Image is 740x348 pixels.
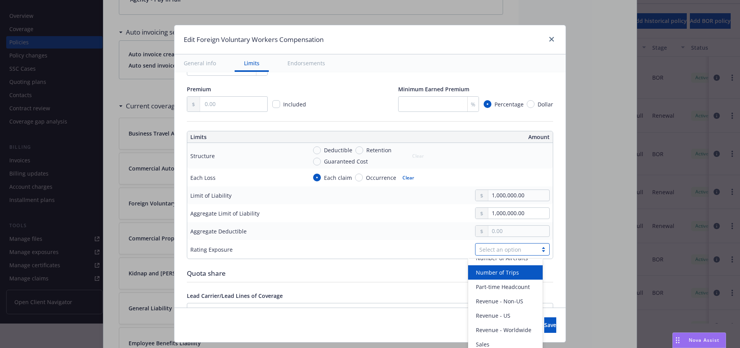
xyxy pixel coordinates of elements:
input: Each claim [313,174,321,181]
button: Endorsements [278,54,334,72]
span: Guaranteed Cost [324,157,368,165]
span: Included [283,101,306,108]
button: Nothing selected [187,303,553,318]
input: 0.00 [488,226,549,237]
div: Aggregate Deductible [190,227,247,235]
div: Quota share [187,268,553,278]
div: Drag to move [673,333,683,348]
input: 0.00 [488,190,549,201]
span: % [471,100,475,108]
span: Deductible [324,146,352,154]
input: Percentage [484,100,491,108]
span: Retention [366,146,392,154]
button: Limits [235,54,269,72]
span: Nova Assist [689,337,719,343]
div: Structure [190,152,215,160]
input: Retention [355,146,363,154]
input: 0.00 [200,97,267,111]
input: 0.00 [488,208,549,219]
span: Premium [187,85,211,93]
span: Lead Carrier/Lead Lines of Coverage [187,292,283,299]
input: Occurrence [355,174,363,181]
div: Limit of Liability [190,191,232,200]
span: Revenue - US [476,311,510,320]
span: Each claim [324,174,352,182]
h1: Edit Foreign Voluntary Workers Compensation [184,35,324,45]
span: Part-time Headcount [476,283,530,291]
div: Rating Exposure [190,245,233,254]
th: Amount [374,131,553,143]
span: Minimum Earned Premium [398,85,469,93]
button: Clear [398,172,419,183]
th: Limits [187,131,333,143]
span: Revenue - Non-US [476,297,523,305]
input: Guaranteed Cost [313,158,321,165]
input: Deductible [313,146,321,154]
span: Percentage [494,100,524,108]
span: Revenue - Worldwide [476,326,531,334]
div: Select an option [479,245,534,254]
button: Nova Assist [672,332,726,348]
div: Each Loss [190,174,216,182]
span: Nothing selected [193,306,238,315]
span: Number of Trips [476,268,519,277]
div: Aggregate Limit of Liability [190,209,259,217]
button: General info [174,54,225,72]
span: Occurrence [366,174,396,182]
